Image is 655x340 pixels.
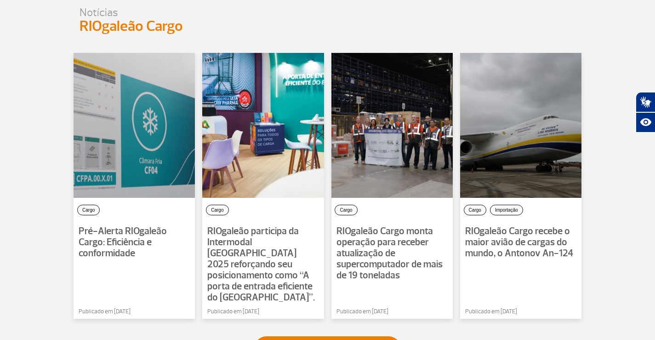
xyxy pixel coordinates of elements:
span: Publicado em [DATE] [207,307,259,317]
button: Cargo [77,205,100,215]
p: RIOgaleão Cargo [80,17,194,35]
button: Cargo [206,205,228,215]
span: Pré-Alerta RIOgaleão Cargo: Eficiência e conformidade [79,225,167,259]
button: Abrir tradutor de língua de sinais. [636,92,655,112]
button: Abrir recursos assistivos. [636,112,655,133]
span: Publicado em [DATE] [465,307,517,317]
div: Plugin de acessibilidade da Hand Talk. [636,92,655,133]
span: Publicado em [DATE] [79,307,131,317]
button: Importação [490,205,523,215]
span: RIOgaleão participa da Intermodal [GEOGRAPHIC_DATA] 2025 reforçando seu posicionamento como “A po... [207,225,315,304]
button: Cargo [335,205,357,215]
span: RIOgaleão Cargo monta operação para receber atualização de supercomputador de mais de 19 toneladas [336,225,443,282]
span: Publicado em [DATE] [336,307,388,317]
p: Notícias [80,8,194,17]
span: RIOgaleão Cargo recebe o maior avião de cargas do mundo, o Antonov An-124 [465,225,573,259]
button: Cargo [464,205,486,215]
